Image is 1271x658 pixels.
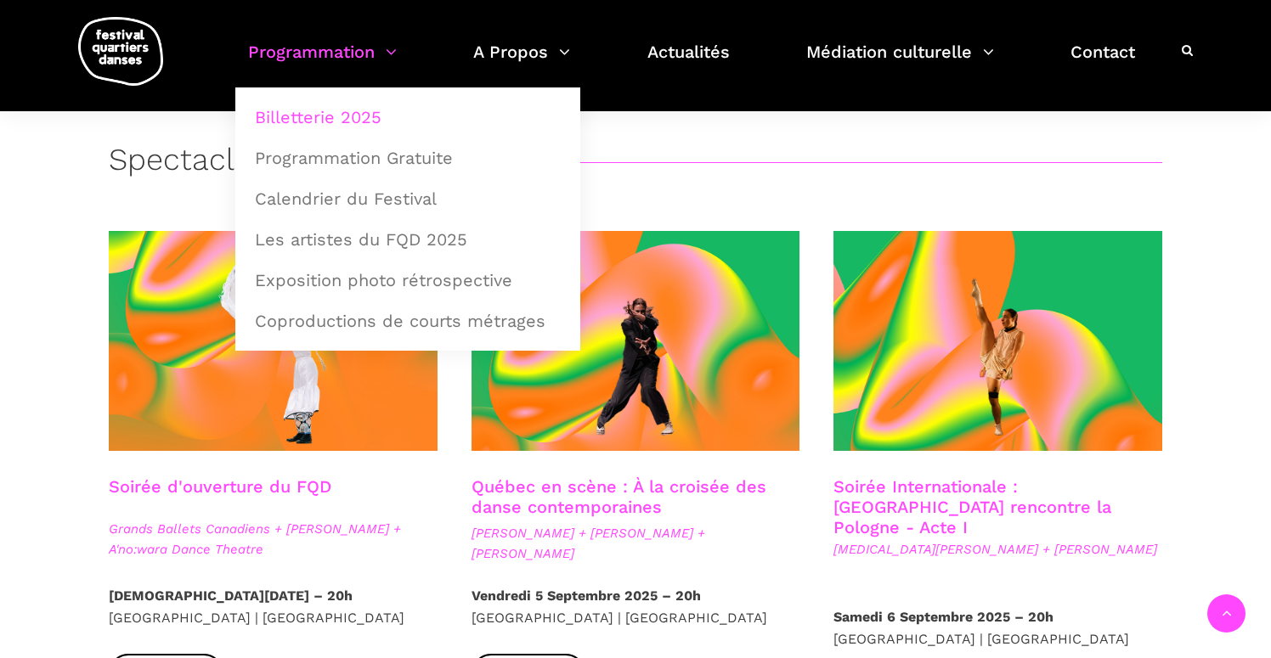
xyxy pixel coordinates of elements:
[472,523,800,564] span: [PERSON_NAME] + [PERSON_NAME] + [PERSON_NAME]
[109,142,403,184] h3: Spectacles en salles
[245,179,571,218] a: Calendrier du Festival
[806,37,994,87] a: Médiation culturelle
[245,261,571,300] a: Exposition photo rétrospective
[245,138,571,177] a: Programmation Gratuite
[833,476,1111,537] a: Soirée Internationale : [GEOGRAPHIC_DATA] rencontre la Pologne - Acte I
[78,17,163,86] img: logo-fqd-med
[245,301,571,340] a: Coproductions de courts métrages
[472,476,766,517] a: Québec en scène : À la croisée des danse contemporaines
[109,519,438,560] span: Grands Ballets Canadiens + [PERSON_NAME] + A'no:wara Dance Theatre
[833,606,1162,650] p: [GEOGRAPHIC_DATA] | [GEOGRAPHIC_DATA]
[833,609,1054,625] strong: Samedi 6 Septembre 2025 – 20h
[245,220,571,259] a: Les artistes du FQD 2025
[248,37,397,87] a: Programmation
[109,588,353,604] strong: [DEMOGRAPHIC_DATA][DATE] – 20h
[109,476,331,497] a: Soirée d'ouverture du FQD
[833,539,1162,560] span: [MEDICAL_DATA][PERSON_NAME] + [PERSON_NAME]
[1070,37,1135,87] a: Contact
[473,37,570,87] a: A Propos
[472,588,701,604] strong: Vendredi 5 Septembre 2025 – 20h
[472,585,800,628] p: [GEOGRAPHIC_DATA] | [GEOGRAPHIC_DATA]
[647,37,730,87] a: Actualités
[109,585,438,628] p: [GEOGRAPHIC_DATA] | [GEOGRAPHIC_DATA]
[245,98,571,137] a: Billetterie 2025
